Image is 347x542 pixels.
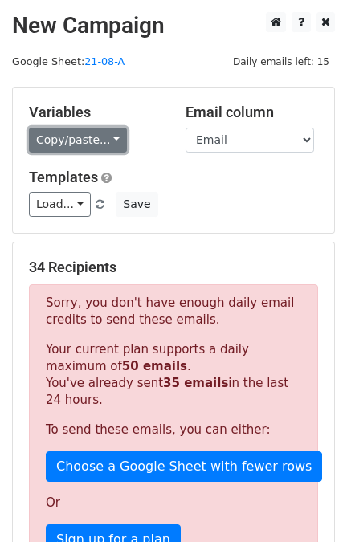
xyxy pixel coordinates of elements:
[116,192,157,217] button: Save
[122,359,187,373] strong: 50 emails
[46,495,301,511] p: Or
[227,55,335,67] a: Daily emails left: 15
[29,192,91,217] a: Load...
[84,55,125,67] a: 21-08-A
[46,341,301,409] p: Your current plan supports a daily maximum of . You've already sent in the last 24 hours.
[227,53,335,71] span: Daily emails left: 15
[12,12,335,39] h2: New Campaign
[46,295,301,328] p: Sorry, you don't have enough daily email credits to send these emails.
[29,259,318,276] h5: 34 Recipients
[46,451,322,482] a: Choose a Google Sheet with fewer rows
[29,128,127,153] a: Copy/paste...
[29,169,98,185] a: Templates
[163,376,228,390] strong: 35 emails
[29,104,161,121] h5: Variables
[12,55,125,67] small: Google Sheet:
[186,104,318,121] h5: Email column
[267,465,347,542] iframe: Chat Widget
[46,422,301,438] p: To send these emails, you can either:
